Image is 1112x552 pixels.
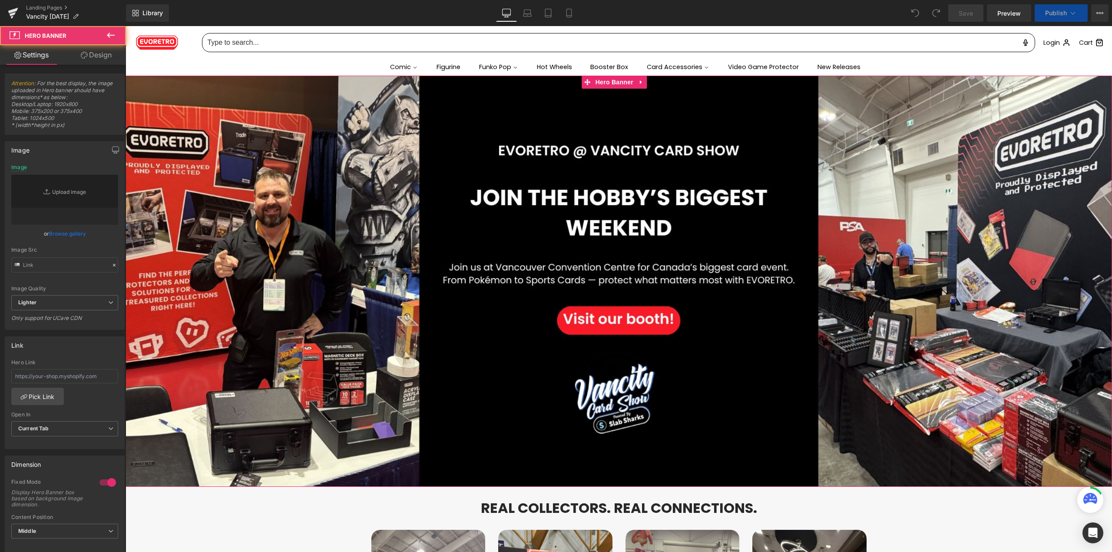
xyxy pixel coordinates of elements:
a: Card Accessories [521,33,584,50]
div: Hero Link [11,359,118,366]
span: Hero Banner [25,32,66,39]
b: Lighter [18,299,36,306]
img: tab_domain_overview_orange.svg [23,50,30,57]
input: https://your-shop.myshopify.com [11,369,118,383]
span: Preview [997,9,1021,18]
button: Redo [927,4,945,22]
a: Desktop [496,4,517,22]
div: Only support for UCare CDN [11,315,118,327]
img: tab_keywords_by_traffic_grey.svg [86,50,93,57]
input: Type to search... [77,7,891,26]
a: Expand / Collapse [510,50,521,63]
div: v 4.0.25 [24,14,43,21]
a: Attention [11,80,34,86]
a: Funko Pop [354,33,393,50]
b: Current Tab [18,425,49,432]
p: Cart [953,13,967,20]
h1: REAL COLLECTORS. REAL CONNECTIONS. [239,474,748,491]
div: Domain Overview [33,51,78,57]
a: Landing Pages [26,4,126,11]
a: Home [9,8,54,25]
span: Publish [1045,10,1067,17]
a: Hot Wheels [411,33,447,50]
a: Pick Link [11,388,64,405]
div: Image [11,142,30,154]
div: Open Intercom Messenger [1082,522,1103,543]
a: Comic [265,33,292,50]
div: Fixed Mode [11,479,91,488]
div: Content Position [11,514,118,520]
span: Library [142,9,163,17]
button: Undo [907,4,924,22]
button: Publish [1035,4,1088,22]
span: : For the best display, the image uploaded in Hero banner should have dimensions* as below: Deskt... [11,80,118,134]
span: Vancity [DATE] [26,13,69,20]
a: New Library [126,4,169,22]
div: Link [11,337,23,349]
div: Image Src [11,247,118,253]
a: New Releases [692,33,735,50]
a: Figurine [311,33,335,50]
a: Video Game Protector [602,33,673,50]
a: Laptop [517,4,538,22]
span: Hero Banner [468,50,510,63]
a: Tablet [538,4,559,22]
input: Link [11,257,118,273]
div: Dimension [11,456,41,468]
button: More [1091,4,1109,22]
a: Booster Box [465,33,503,50]
a: Preview [987,4,1031,22]
span: Save [959,9,973,18]
div: Open In [11,412,118,418]
b: Middle [18,528,36,534]
a: Mobile [559,4,579,22]
img: website_grey.svg [14,23,21,30]
div: Display Hero Banner box based on background image dimension. [11,489,89,508]
div: Keywords by Traffic [96,51,146,57]
div: Image Quality [11,286,118,292]
a: Design [65,45,128,65]
div: Domain: [DOMAIN_NAME] [23,23,96,30]
img: logo_orange.svg [14,14,21,21]
div: or [11,229,118,238]
a: Browse gallery [49,226,86,241]
a: Account [918,13,945,20]
div: Image [11,164,27,170]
